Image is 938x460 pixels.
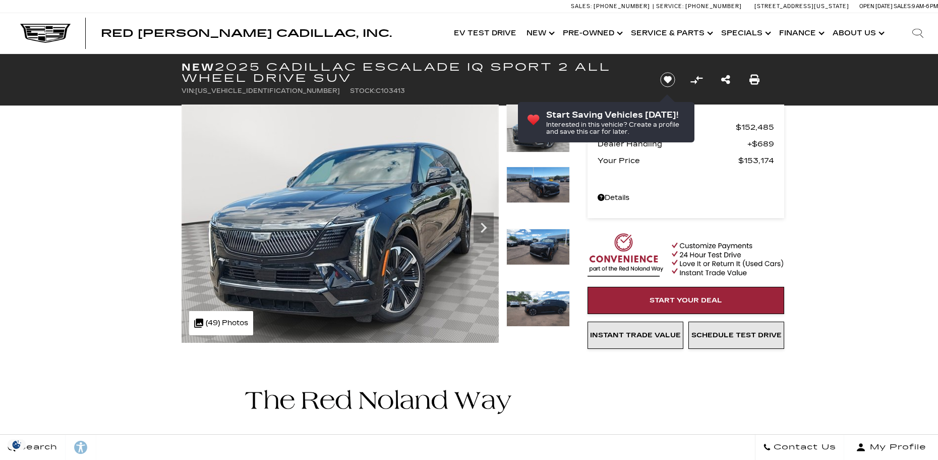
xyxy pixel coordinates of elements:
[598,137,747,151] span: Dealer Handling
[598,154,774,168] a: Your Price $153,174
[749,73,759,87] a: Print this New 2025 Cadillac ESCALADE IQ Sport 2 All Wheel Drive SUV
[774,13,828,54] a: Finance
[688,322,784,349] a: Schedule Test Drive
[598,120,736,134] span: MSRP
[182,61,215,73] strong: New
[657,72,679,88] button: Save vehicle
[653,4,744,9] a: Service: [PHONE_NUMBER]
[350,87,376,94] span: Stock:
[866,440,926,454] span: My Profile
[506,229,570,265] img: New 2025 Black Raven Cadillac Sport 2 image 3
[691,331,782,339] span: Schedule Test Drive
[5,439,28,450] img: Opt-Out Icon
[894,3,912,10] span: Sales:
[182,87,195,94] span: VIN:
[101,27,392,39] span: Red [PERSON_NAME] Cadillac, Inc.
[598,154,738,168] span: Your Price
[626,13,716,54] a: Service & Parts
[571,4,653,9] a: Sales: [PHONE_NUMBER]
[195,87,340,94] span: [US_VEHICLE_IDENTIFICATION_NUMBER]
[588,322,683,349] a: Instant Trade Value
[859,3,893,10] span: Open [DATE]
[590,331,681,339] span: Instant Trade Value
[101,28,392,38] a: Red [PERSON_NAME] Cadillac, Inc.
[598,137,774,151] a: Dealer Handling $689
[182,105,499,343] img: New 2025 Black Raven Cadillac Sport 2 image 1
[598,191,774,205] a: Details
[20,24,71,43] img: Cadillac Dark Logo with Cadillac White Text
[685,3,742,10] span: [PHONE_NUMBER]
[16,440,57,454] span: Search
[5,439,28,450] section: Click to Open Cookie Consent Modal
[771,440,836,454] span: Contact Us
[182,351,570,352] iframe: Watch videos, learn about new EV models, and find the right one for you!
[558,13,626,54] a: Pre-Owned
[521,13,558,54] a: New
[506,167,570,203] img: New 2025 Black Raven Cadillac Sport 2 image 2
[571,3,592,10] span: Sales:
[598,120,774,134] a: MSRP $152,485
[506,105,570,152] img: New 2025 Black Raven Cadillac Sport 2 image 1
[474,213,494,243] div: Next
[844,435,938,460] button: Open user profile menu
[689,72,704,87] button: Compare Vehicle
[736,120,774,134] span: $152,485
[588,287,784,314] a: Start Your Deal
[738,154,774,168] span: $153,174
[650,296,722,304] span: Start Your Deal
[182,62,643,84] h1: 2025 Cadillac ESCALADE IQ Sport 2 All Wheel Drive SUV
[376,87,405,94] span: C103413
[716,13,774,54] a: Specials
[754,3,849,10] a: [STREET_ADDRESS][US_STATE]
[755,435,844,460] a: Contact Us
[828,13,888,54] a: About Us
[912,3,938,10] span: 9 AM-6 PM
[449,13,521,54] a: EV Test Drive
[594,3,650,10] span: [PHONE_NUMBER]
[189,311,253,335] div: (49) Photos
[721,73,730,87] a: Share this New 2025 Cadillac ESCALADE IQ Sport 2 All Wheel Drive SUV
[656,3,684,10] span: Service:
[506,291,570,327] img: New 2025 Black Raven Cadillac Sport 2 image 4
[747,137,774,151] span: $689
